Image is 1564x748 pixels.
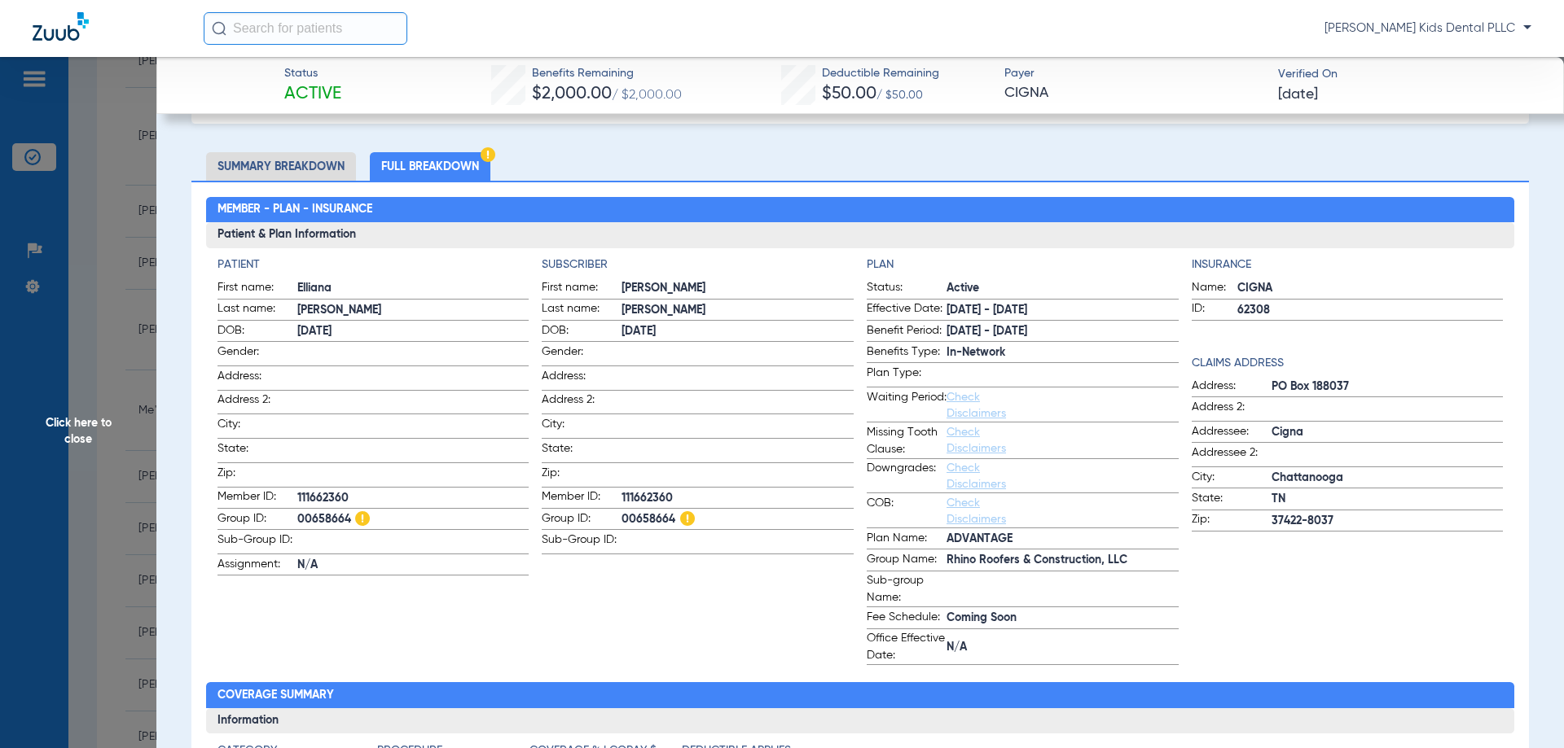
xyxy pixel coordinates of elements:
[947,531,1179,548] span: ADVANTAGE
[481,147,495,162] img: Hazard
[822,85,876,103] span: $50.00
[1192,469,1272,488] span: City:
[542,322,622,342] span: DOB:
[206,152,356,181] li: Summary Breakdown
[204,12,407,45] input: Search for patients
[542,416,622,438] span: City:
[867,300,947,320] span: Effective Date:
[370,152,490,181] li: Full Breakdown
[867,256,1179,273] h4: Plan
[542,510,622,530] span: Group ID:
[297,280,529,297] span: Elliana
[284,83,341,106] span: Active
[284,65,341,82] span: Status
[297,323,529,340] span: [DATE]
[297,557,529,574] span: N/A
[947,552,1179,569] span: Rhino Roofers & Construction, LLC
[867,343,947,363] span: Benefits Type:
[1192,378,1272,397] span: Address:
[542,488,622,508] span: Member ID:
[1272,424,1504,441] span: Cigna
[867,572,947,606] span: Sub-group Name:
[1272,470,1504,487] span: Chattanooga
[217,416,297,438] span: City:
[217,322,297,342] span: DOB:
[680,511,695,526] img: Hazard
[947,426,1006,454] a: Check Disclaimers
[612,89,682,102] span: / $2,000.00
[867,279,947,299] span: Status:
[867,495,947,527] span: COB:
[542,343,622,365] span: Gender:
[542,391,622,413] span: Address 2:
[947,639,1179,656] span: N/A
[622,280,854,297] span: [PERSON_NAME]
[542,465,622,487] span: Zip:
[1192,256,1504,273] h4: Insurance
[217,300,297,320] span: Last name:
[1237,280,1504,297] span: CIGNA
[1483,670,1564,748] iframe: Chat Widget
[542,531,622,553] span: Sub-Group ID:
[1192,423,1272,443] span: Addressee:
[1192,279,1237,299] span: Name:
[217,488,297,508] span: Member ID:
[1004,83,1264,103] span: CIGNA
[947,280,1179,297] span: Active
[947,610,1179,627] span: Coming Soon
[206,682,1515,708] h2: Coverage Summary
[947,302,1179,319] span: [DATE] - [DATE]
[217,391,297,413] span: Address 2:
[33,12,89,41] img: Zuub Logo
[867,551,947,571] span: Group Name:
[622,511,854,528] span: 00658664
[532,85,612,103] span: $2,000.00
[1192,490,1272,510] span: State:
[542,279,622,299] span: First name:
[217,440,297,462] span: State:
[297,490,529,507] span: 111662360
[1192,511,1272,531] span: Zip:
[1192,444,1272,466] span: Addressee 2:
[217,531,297,553] span: Sub-Group ID:
[1192,300,1237,320] span: ID:
[217,510,297,530] span: Group ID:
[217,256,529,273] app-breakdown-title: Patient
[1192,399,1272,421] span: Address 2:
[622,490,854,507] span: 111662360
[947,323,1179,340] span: [DATE] - [DATE]
[622,302,854,319] span: [PERSON_NAME]
[1278,85,1318,105] span: [DATE]
[297,511,529,528] span: 00658664
[1272,513,1504,530] span: 37422-8037
[867,609,947,628] span: Fee Schedule:
[206,708,1515,734] h3: Information
[867,530,947,549] span: Plan Name:
[217,368,297,390] span: Address:
[867,630,947,664] span: Office Effective Date:
[822,65,939,82] span: Deductible Remaining
[355,511,370,526] img: Hazard
[217,465,297,487] span: Zip:
[947,497,1006,525] a: Check Disclaimers
[1192,355,1504,372] h4: Claims Address
[297,302,529,319] span: [PERSON_NAME]
[1278,66,1538,83] span: Verified On
[876,90,923,101] span: / $50.00
[867,365,947,387] span: Plan Type:
[542,300,622,320] span: Last name:
[867,424,947,458] span: Missing Tooth Clause:
[867,322,947,342] span: Benefit Period:
[1004,65,1264,82] span: Payer
[947,344,1179,361] span: In-Network
[867,460,947,492] span: Downgrades:
[542,440,622,462] span: State:
[217,556,297,575] span: Assignment:
[542,256,854,273] h4: Subscriber
[542,368,622,390] span: Address:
